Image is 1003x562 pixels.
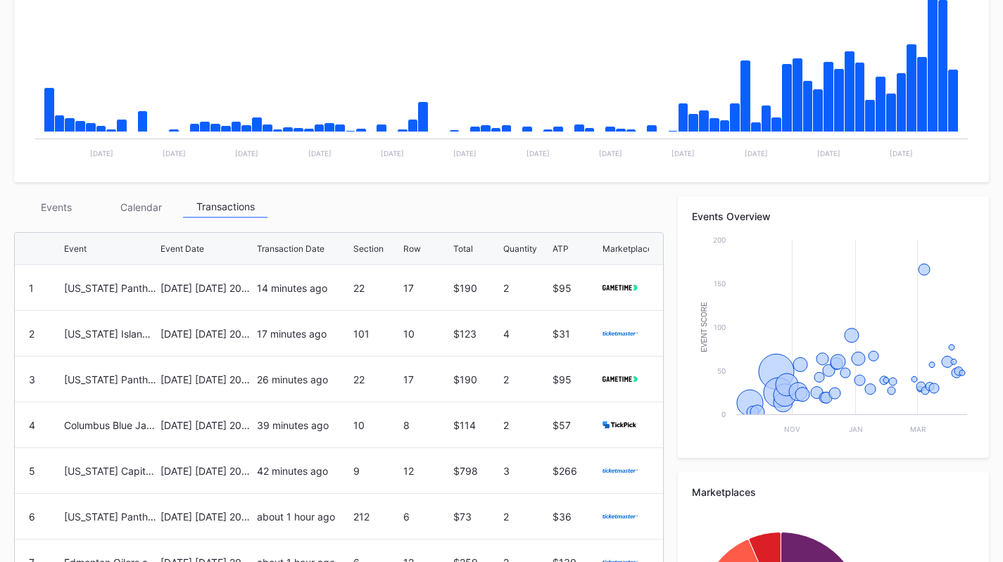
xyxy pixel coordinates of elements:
[257,373,350,385] div: 26 minutes ago
[503,328,550,340] div: 4
[503,419,550,431] div: 2
[713,236,726,244] text: 200
[29,511,35,523] div: 6
[353,373,400,385] div: 22
[353,511,400,523] div: 212
[353,328,400,340] div: 101
[850,425,864,433] text: Jan
[64,419,157,431] div: Columbus Blue Jackets at [US_STATE] Devils
[64,373,157,385] div: [US_STATE] Panthers at [US_STATE] Devils
[553,465,599,477] div: $266
[503,282,550,294] div: 2
[503,511,550,523] div: 2
[160,419,253,431] div: [DATE] [DATE] 2025
[603,331,637,336] img: ticketmaster.svg
[257,419,350,431] div: 39 minutes ago
[403,328,450,340] div: 10
[163,149,186,158] text: [DATE]
[90,149,113,158] text: [DATE]
[257,328,350,340] div: 17 minutes ago
[257,282,350,294] div: 14 minutes ago
[453,511,500,523] div: $73
[553,328,599,340] div: $31
[353,465,400,477] div: 9
[603,376,637,382] img: gametime.svg
[785,425,801,433] text: Nov
[692,486,975,498] div: Marketplaces
[603,285,637,290] img: gametime.svg
[29,328,34,340] div: 2
[257,465,350,477] div: 42 minutes ago
[553,511,599,523] div: $36
[671,149,695,158] text: [DATE]
[503,373,550,385] div: 2
[403,243,421,254] div: Row
[453,149,477,158] text: [DATE]
[714,323,726,331] text: 100
[526,149,550,158] text: [DATE]
[99,196,183,218] div: Calendar
[403,282,450,294] div: 17
[603,243,652,254] div: Marketplace
[692,233,974,444] svg: Chart title
[553,373,599,385] div: $95
[160,282,253,294] div: [DATE] [DATE] 2025
[160,511,253,523] div: [DATE] [DATE] 2025
[553,419,599,431] div: $57
[160,328,253,340] div: [DATE] [DATE] 2025
[353,243,384,254] div: Section
[14,196,99,218] div: Events
[553,282,599,294] div: $95
[353,282,400,294] div: 22
[721,410,726,419] text: 0
[603,468,637,473] img: ticketmaster.svg
[183,196,267,218] div: Transactions
[64,511,157,523] div: [US_STATE] Panthers at [US_STATE] Devils
[745,149,768,158] text: [DATE]
[403,511,450,523] div: 6
[817,149,840,158] text: [DATE]
[453,465,500,477] div: $798
[64,243,87,254] div: Event
[235,149,258,158] text: [DATE]
[910,425,926,433] text: Mar
[381,149,404,158] text: [DATE]
[64,328,157,340] div: [US_STATE] Islanders at [US_STATE] Devils
[160,465,253,477] div: [DATE] [DATE] 2025
[403,373,450,385] div: 17
[692,210,975,222] div: Events Overview
[403,419,450,431] div: 8
[257,511,350,523] div: about 1 hour ago
[29,373,35,385] div: 3
[353,419,400,431] div: 10
[453,243,473,254] div: Total
[603,514,637,519] img: ticketmaster.svg
[29,465,35,477] div: 5
[503,243,537,254] div: Quantity
[257,243,324,254] div: Transaction Date
[160,243,204,254] div: Event Date
[29,419,35,431] div: 4
[553,243,569,254] div: ATP
[700,302,708,352] text: Event Score
[599,149,622,158] text: [DATE]
[64,465,157,477] div: [US_STATE] Capitals at [US_STATE] Devils
[29,282,34,294] div: 1
[503,465,550,477] div: 3
[453,328,500,340] div: $123
[717,366,726,375] text: 50
[453,419,500,431] div: $114
[160,373,253,385] div: [DATE] [DATE] 2025
[308,149,332,158] text: [DATE]
[603,421,637,428] img: TickPick_logo.svg
[64,282,157,294] div: [US_STATE] Panthers at [US_STATE] Devils
[453,282,500,294] div: $190
[453,373,500,385] div: $190
[890,149,913,158] text: [DATE]
[714,279,726,288] text: 150
[403,465,450,477] div: 12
